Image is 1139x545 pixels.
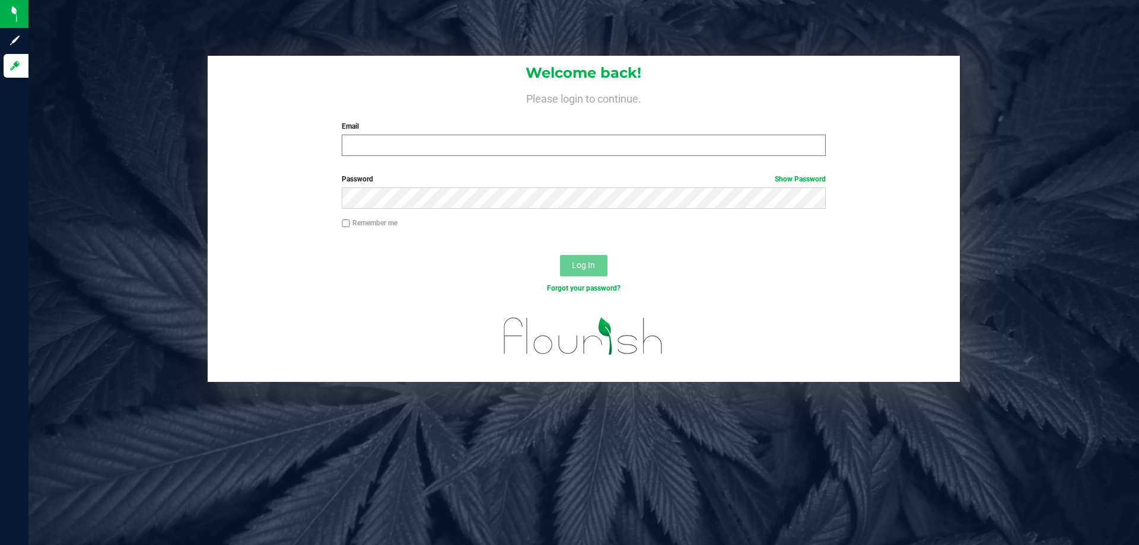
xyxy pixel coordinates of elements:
[9,34,21,46] inline-svg: Sign up
[489,306,677,366] img: flourish_logo.svg
[9,60,21,72] inline-svg: Log in
[342,175,373,183] span: Password
[547,284,621,292] a: Forgot your password?
[208,90,960,104] h4: Please login to continue.
[342,121,825,132] label: Email
[572,260,595,270] span: Log In
[342,218,397,228] label: Remember me
[560,255,607,276] button: Log In
[775,175,826,183] a: Show Password
[208,65,960,81] h1: Welcome back!
[342,219,350,228] input: Remember me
